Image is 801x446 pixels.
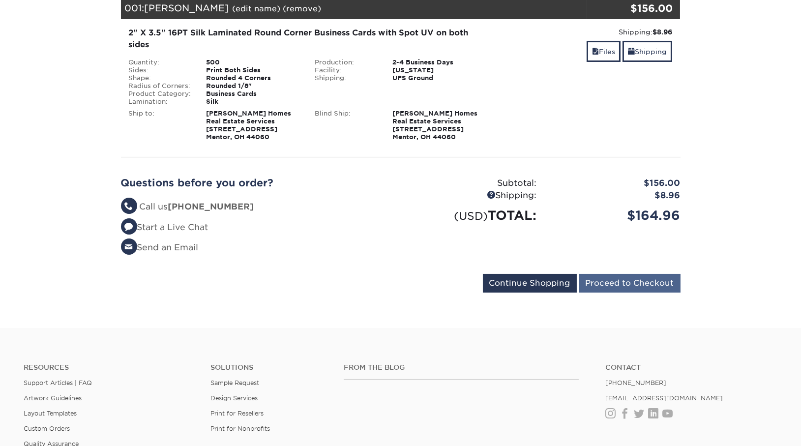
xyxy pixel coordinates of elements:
[24,363,196,372] h4: Resources
[628,48,635,56] span: shipping
[587,1,673,16] div: $156.00
[454,209,488,222] small: (USD)
[605,394,723,402] a: [EMAIL_ADDRESS][DOMAIN_NAME]
[145,2,230,13] span: [PERSON_NAME]
[199,98,307,106] div: Silk
[121,59,199,66] div: Quantity:
[121,242,199,252] a: Send an Email
[206,110,291,141] strong: [PERSON_NAME] Homes Real Estate Services [STREET_ADDRESS] Mentor, OH 44060
[121,110,199,141] div: Ship to:
[605,363,777,372] a: Contact
[401,177,544,190] div: Subtotal:
[544,189,688,202] div: $8.96
[483,274,577,293] input: Continue Shopping
[385,74,494,82] div: UPS Ground
[501,27,673,37] div: Shipping:
[199,82,307,90] div: Rounded 1/8"
[401,189,544,202] div: Shipping:
[168,202,254,211] strong: [PHONE_NUMBER]
[24,379,92,387] a: Support Articles | FAQ
[24,410,77,417] a: Layout Templates
[121,201,393,213] li: Call us
[385,66,494,74] div: [US_STATE]
[283,4,322,13] a: (remove)
[129,27,486,51] div: 2" X 3.5" 16PT Silk Laminated Round Corner Business Cards with Spot UV on both sides
[392,110,477,141] strong: [PERSON_NAME] Homes Real Estate Services [STREET_ADDRESS] Mentor, OH 44060
[121,98,199,106] div: Lamination:
[623,41,672,62] a: Shipping
[199,59,307,66] div: 500
[210,394,258,402] a: Design Services
[199,66,307,74] div: Print Both Sides
[210,379,259,387] a: Sample Request
[210,410,264,417] a: Print for Resellers
[544,177,688,190] div: $156.00
[210,363,329,372] h4: Solutions
[24,394,82,402] a: Artwork Guidelines
[401,206,544,225] div: TOTAL:
[121,74,199,82] div: Shape:
[121,222,208,232] a: Start a Live Chat
[307,74,385,82] div: Shipping:
[199,90,307,98] div: Business Cards
[587,41,621,62] a: Files
[544,206,688,225] div: $164.96
[233,4,281,13] a: (edit name)
[121,82,199,90] div: Radius of Corners:
[121,90,199,98] div: Product Category:
[592,48,599,56] span: files
[210,425,270,432] a: Print for Nonprofits
[121,66,199,74] div: Sides:
[307,59,385,66] div: Production:
[121,177,393,189] h2: Questions before you order?
[307,66,385,74] div: Facility:
[579,274,681,293] input: Proceed to Checkout
[199,74,307,82] div: Rounded 4 Corners
[24,425,70,432] a: Custom Orders
[653,28,672,36] strong: $8.96
[385,59,494,66] div: 2-4 Business Days
[344,363,579,372] h4: From the Blog
[605,379,666,387] a: [PHONE_NUMBER]
[307,110,385,141] div: Blind Ship:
